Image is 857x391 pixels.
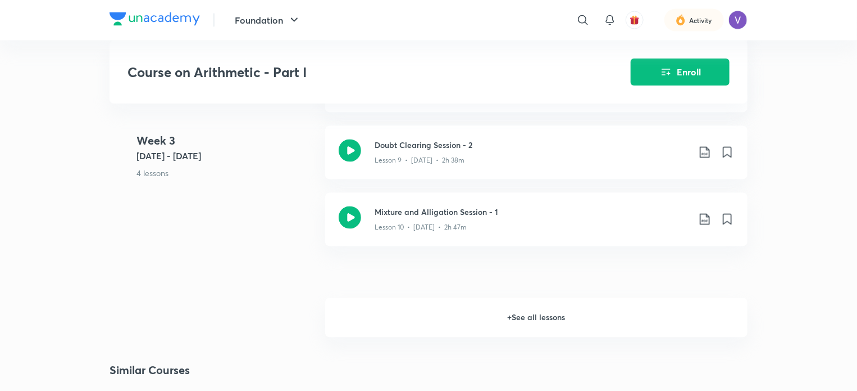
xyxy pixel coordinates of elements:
[375,206,689,218] h3: Mixture and Alligation Session - 1
[676,14,686,27] img: activity
[631,59,730,86] button: Enroll
[325,126,747,193] a: Doubt Clearing Session - 2Lesson 9 • [DATE] • 2h 38m
[110,362,190,379] h2: Similar Courses
[136,149,316,163] h5: [DATE] - [DATE]
[325,298,747,338] h6: + See all lessons
[110,12,200,29] a: Company Logo
[375,140,689,151] h3: Doubt Clearing Session - 2
[325,193,747,260] a: Mixture and Alligation Session - 1Lesson 10 • [DATE] • 2h 47m
[375,156,464,166] p: Lesson 9 • [DATE] • 2h 38m
[228,9,308,32] button: Foundation
[136,167,316,179] p: 4 lessons
[136,132,316,149] h4: Week 3
[630,15,640,25] img: avatar
[375,223,467,233] p: Lesson 10 • [DATE] • 2h 47m
[110,12,200,26] img: Company Logo
[626,11,644,29] button: avatar
[728,11,747,30] img: Vatsal Kanodia
[127,64,567,80] h3: Course on Arithmetic - Part I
